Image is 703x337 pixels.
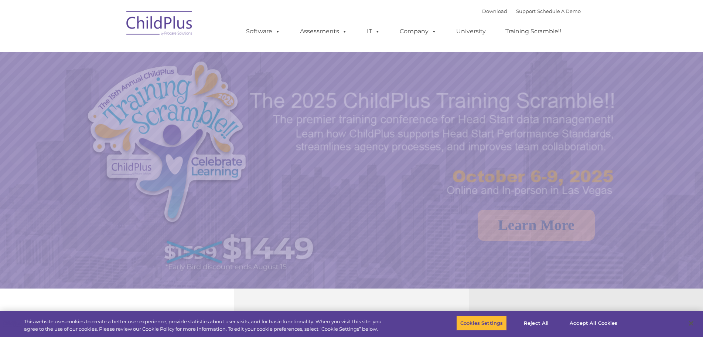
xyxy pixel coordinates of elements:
button: Cookies Settings [456,316,507,331]
a: Training Scramble!! [498,24,569,39]
button: Close [683,315,699,331]
div: This website uses cookies to create a better user experience, provide statistics about user visit... [24,318,387,333]
a: Company [392,24,444,39]
img: ChildPlus by Procare Solutions [123,6,197,43]
a: Support [516,8,536,14]
font: | [482,8,581,14]
a: Learn More [478,210,595,241]
a: Download [482,8,507,14]
a: Software [239,24,288,39]
button: Accept All Cookies [566,316,621,331]
a: Schedule A Demo [537,8,581,14]
button: Reject All [513,316,559,331]
a: University [449,24,493,39]
a: Assessments [293,24,355,39]
a: IT [359,24,388,39]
